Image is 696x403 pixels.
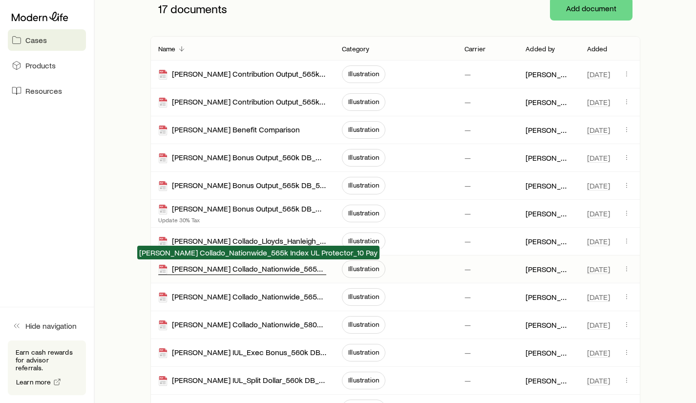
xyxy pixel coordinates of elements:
p: — [464,97,471,107]
div: [PERSON_NAME] Benefit Comparison [158,125,300,136]
div: [PERSON_NAME] Contribution Output_565k DB_10 Pay [158,69,326,80]
span: Illustration [348,181,379,189]
div: [PERSON_NAME] Collado_Nationwide_565k YourLife Indexed UL Protector_5 Pay [158,292,326,303]
span: Illustration [348,153,379,161]
p: [PERSON_NAME] [526,320,571,330]
p: [PERSON_NAME] [526,264,571,274]
span: [DATE] [587,125,610,135]
div: [PERSON_NAME] Collado_Nationwide_565k Index UL Protector_10 Pay [158,264,326,275]
p: — [464,181,471,191]
div: [PERSON_NAME] IUL_Exec Bonus_560k DB_Max 5 Pay [158,347,326,359]
span: 17 [158,2,168,16]
div: [PERSON_NAME] Contribution Output_565k DB_5 Pay [158,97,326,108]
p: — [464,348,471,358]
span: [DATE] [587,69,610,79]
span: Illustration [348,293,379,300]
span: [DATE] [587,181,610,191]
p: [PERSON_NAME] [526,209,571,218]
div: [PERSON_NAME] IUL_Split Dollar_560k DB_Max 5 Pay [158,375,326,386]
a: Resources [8,80,86,102]
p: — [464,236,471,246]
span: Illustration [348,126,379,133]
div: [PERSON_NAME] Bonus Output_565k DB_Max 5 Pay [158,204,326,215]
span: [DATE] [587,153,610,163]
span: Illustration [348,98,379,106]
span: Hide navigation [25,321,77,331]
p: — [464,153,471,163]
span: [DATE] [587,376,610,385]
p: [PERSON_NAME] [526,69,571,79]
p: — [464,264,471,274]
p: Earn cash rewards for advisor referrals. [16,348,78,372]
p: — [464,376,471,385]
div: [PERSON_NAME] Collado_Nationwide_580k Indexed UL Accumulator_5 Pay [158,319,326,331]
span: [DATE] [587,348,610,358]
p: Carrier [464,45,485,53]
span: Illustration [348,70,379,78]
a: Cases [8,29,86,51]
p: [PERSON_NAME] [526,181,571,191]
p: [PERSON_NAME] [526,125,571,135]
span: Illustration [348,265,379,273]
p: — [464,292,471,302]
p: Category [342,45,369,53]
div: [PERSON_NAME] Bonus Output_565k DB_5 Pay [158,180,326,191]
span: [DATE] [587,320,610,330]
p: [PERSON_NAME] [526,348,571,358]
span: Illustration [348,376,379,384]
p: — [464,320,471,330]
p: [PERSON_NAME] [526,153,571,163]
span: Illustration [348,348,379,356]
span: Resources [25,86,62,96]
p: — [464,125,471,135]
span: [DATE] [587,97,610,107]
span: [DATE] [587,209,610,218]
a: Products [8,55,86,76]
span: Illustration [348,237,379,245]
p: [PERSON_NAME] [526,376,571,385]
p: [PERSON_NAME] [526,97,571,107]
span: [DATE] [587,292,610,302]
span: Cases [25,35,47,45]
span: Illustration [348,320,379,328]
p: [PERSON_NAME] [526,292,571,302]
span: Learn more [16,379,51,385]
div: Earn cash rewards for advisor referrals.Learn more [8,340,86,395]
span: Illustration [348,209,379,217]
p: — [464,69,471,79]
p: Name [158,45,176,53]
p: Added by [526,45,555,53]
p: [PERSON_NAME] [526,236,571,246]
p: — [464,209,471,218]
span: documents [170,2,227,16]
button: Hide navigation [8,315,86,337]
span: Products [25,61,56,70]
span: [DATE] [587,264,610,274]
div: [PERSON_NAME] Collado_Lloyds_Hanleigh_1.5k TTD [158,236,326,247]
p: Update 30% Tax [158,216,326,224]
p: Added [587,45,608,53]
span: [DATE] [587,236,610,246]
div: [PERSON_NAME] Bonus Output_560k DB_Max 5 Pay [158,152,326,164]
